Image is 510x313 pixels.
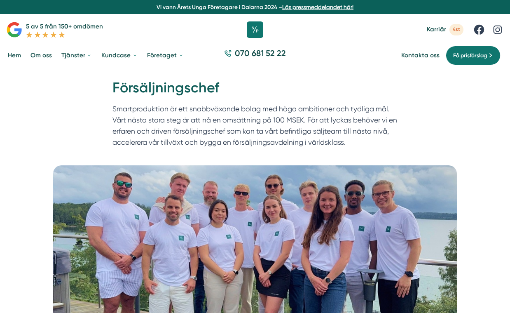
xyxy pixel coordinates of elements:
[6,45,23,66] a: Hem
[235,48,286,59] span: 070 681 52 22
[112,104,398,152] p: Smartproduktion är ett snabbväxande bolag med höga ambitioner och tydliga mål. Vårt nästa stora s...
[282,4,353,10] a: Läs pressmeddelandet här!
[145,45,185,66] a: Företaget
[29,45,54,66] a: Om oss
[100,45,139,66] a: Kundcase
[60,45,94,66] a: Tjänster
[401,52,440,59] a: Kontakta oss
[3,3,507,11] p: Vi vann Årets Unga Företagare i Dalarna 2024 –
[427,26,446,33] span: Karriär
[446,46,501,65] a: Få prisförslag
[112,78,398,104] h1: Försäljningschef
[449,24,463,35] span: 4st
[221,48,289,64] a: 070 681 52 22
[26,21,103,31] p: 5 av 5 från 150+ omdömen
[453,51,487,60] span: Få prisförslag
[427,24,463,35] a: Karriär 4st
